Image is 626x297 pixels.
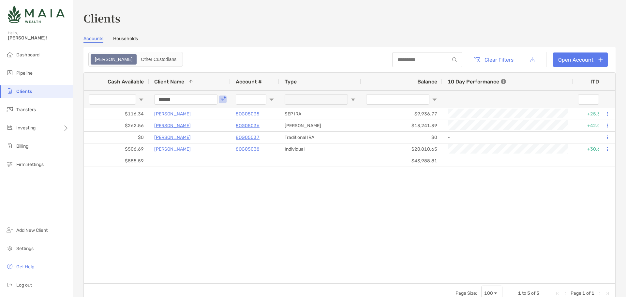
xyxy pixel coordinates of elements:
img: get-help icon [6,262,14,270]
img: Zoe Logo [8,3,65,26]
a: 8OG05037 [236,133,260,141]
img: clients icon [6,87,14,95]
button: Open Filter Menu [269,97,274,102]
img: logout icon [6,281,14,289]
div: segmented control [88,52,183,67]
span: 1 [518,290,521,296]
div: $9,936.77 [361,108,442,120]
img: dashboard icon [6,51,14,58]
span: Balance [417,79,437,85]
button: Open Filter Menu [220,97,225,102]
span: Transfers [16,107,36,112]
div: 0% [573,132,612,143]
span: Firm Settings [16,162,44,167]
input: Account # Filter Input [236,94,266,105]
button: Open Filter Menu [350,97,356,102]
div: Previous Page [563,291,568,296]
img: settings icon [6,244,14,252]
div: $0 [361,132,442,143]
img: transfers icon [6,105,14,113]
div: $885.59 [84,155,149,167]
div: Individual [279,143,361,155]
a: [PERSON_NAME] [154,110,191,118]
a: Open Account [553,52,608,67]
span: Type [285,79,297,85]
img: pipeline icon [6,69,14,77]
span: 1 [582,290,585,296]
input: Balance Filter Input [366,94,429,105]
a: 8OG05036 [236,122,260,130]
div: Page Size: [455,290,477,296]
div: Zoe [91,55,136,64]
span: Clients [16,89,32,94]
span: Add New Client [16,228,48,233]
div: $43,988.81 [361,155,442,167]
span: [PERSON_NAME]! [8,35,69,41]
button: Clear Filters [469,52,518,67]
img: input icon [452,57,457,62]
span: 5 [536,290,539,296]
div: $262.56 [84,120,149,131]
img: billing icon [6,142,14,150]
span: Settings [16,246,34,251]
div: 10 Day Performance [448,73,506,90]
div: First Page [555,291,560,296]
img: add_new_client icon [6,226,14,234]
div: Other Custodians [137,55,180,64]
span: Log out [16,282,32,288]
span: of [531,290,535,296]
h3: Clients [83,10,616,25]
span: Investing [16,125,36,131]
div: 100 [484,290,493,296]
a: 8OG05038 [236,145,260,153]
span: Page [571,290,581,296]
span: Account # [236,79,262,85]
input: Client Name Filter Input [154,94,217,105]
img: firm-settings icon [6,160,14,168]
button: Open Filter Menu [432,97,437,102]
a: [PERSON_NAME] [154,145,191,153]
input: Cash Available Filter Input [89,94,136,105]
a: [PERSON_NAME] [154,122,191,130]
div: - [448,132,568,143]
div: Last Page [605,291,610,296]
span: to [522,290,526,296]
a: 8OG05035 [236,110,260,118]
span: Get Help [16,264,34,270]
div: ITD [590,79,607,85]
div: Traditional IRA [279,132,361,143]
span: Billing [16,143,28,149]
button: Open Filter Menu [139,97,144,102]
span: Pipeline [16,70,33,76]
img: investing icon [6,124,14,131]
span: 5 [527,290,530,296]
div: $0 [84,132,149,143]
div: $506.69 [84,143,149,155]
a: [PERSON_NAME] [154,133,191,141]
span: Dashboard [16,52,39,58]
div: +30.67% [573,143,612,155]
div: $13,241.39 [361,120,442,131]
div: [PERSON_NAME] [279,120,361,131]
span: Client Name [154,79,184,85]
div: +25.36% [573,108,612,120]
div: +42.03% [573,120,612,131]
span: Cash Available [108,79,144,85]
div: SEP IRA [279,108,361,120]
span: of [586,290,590,296]
a: Households [113,36,138,43]
span: 1 [591,290,594,296]
a: Accounts [83,36,103,43]
div: $116.34 [84,108,149,120]
input: ITD Filter Input [578,94,599,105]
div: $20,810.65 [361,143,442,155]
div: Next Page [597,291,602,296]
